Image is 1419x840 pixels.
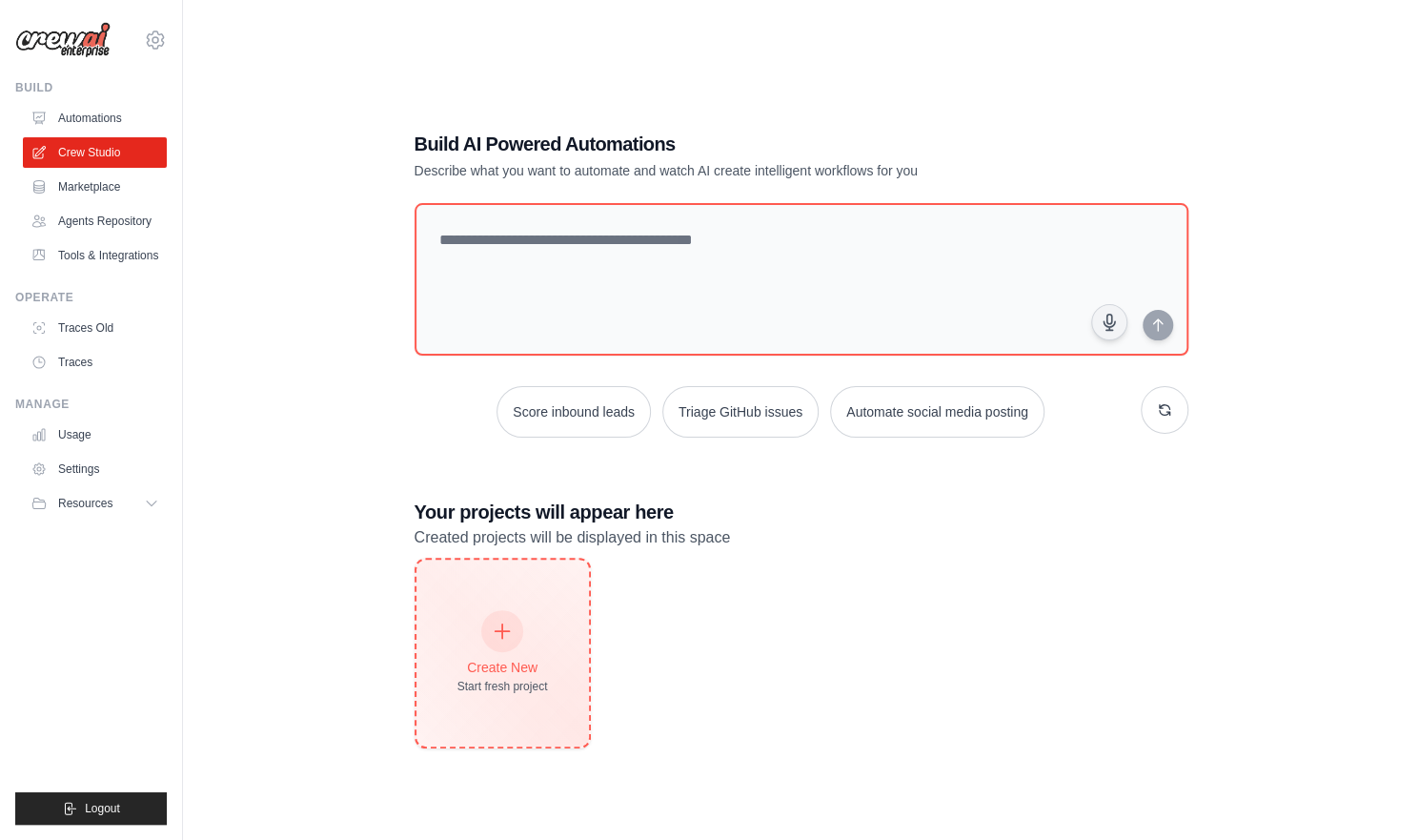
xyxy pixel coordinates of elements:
[15,792,167,825] button: Logout
[23,347,167,378] a: Traces
[23,420,167,450] a: Usage
[58,496,112,511] span: Resources
[1324,748,1419,840] iframe: Chat Widget
[23,103,167,133] a: Automations
[457,679,548,694] div: Start fresh project
[457,658,548,677] div: Create New
[415,161,1055,180] p: Describe what you want to automate and watch AI create intelligent workflows for you
[15,22,111,58] img: Logo
[23,454,167,484] a: Settings
[1141,386,1188,434] button: Get new suggestions
[497,386,651,438] button: Score inbound leads
[415,131,1055,157] h1: Build AI Powered Automations
[15,80,167,95] div: Build
[23,240,167,271] a: Tools & Integrations
[15,290,167,305] div: Operate
[23,313,167,343] a: Traces Old
[830,386,1044,438] button: Automate social media posting
[23,488,167,519] button: Resources
[85,801,120,816] span: Logout
[23,172,167,202] a: Marketplace
[1091,304,1127,340] button: Click to speak your automation idea
[415,525,1188,550] p: Created projects will be displayed in this space
[23,137,167,168] a: Crew Studio
[23,206,167,236] a: Agents Repository
[662,386,819,438] button: Triage GitHub issues
[15,397,167,412] div: Manage
[415,499,1188,525] h3: Your projects will appear here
